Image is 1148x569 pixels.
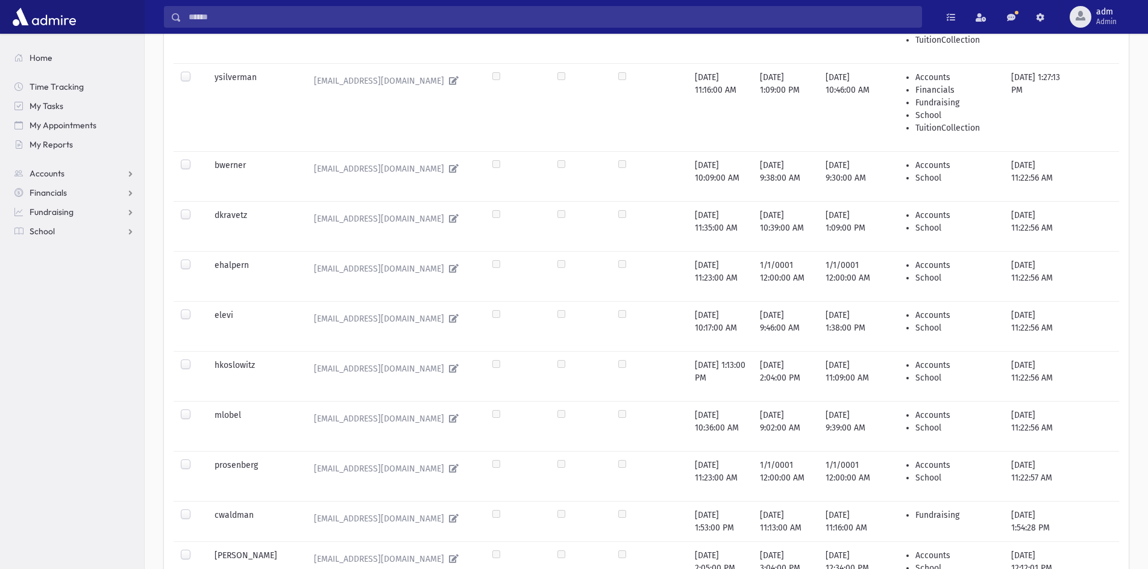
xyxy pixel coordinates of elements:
[1096,17,1117,26] span: Admin
[30,120,96,131] span: My Appointments
[30,139,73,150] span: My Reports
[1004,201,1069,251] td: [DATE] 11:22:56 AM
[1004,401,1069,451] td: [DATE] 11:22:56 AM
[5,77,144,96] a: Time Tracking
[1004,151,1069,201] td: [DATE] 11:22:56 AM
[753,451,818,501] td: 1/1/0001 12:00:00 AM
[915,209,997,222] li: Accounts
[915,409,997,421] li: Accounts
[688,151,753,201] td: [DATE] 10:09:00 AM
[915,259,997,272] li: Accounts
[10,5,79,29] img: AdmirePro
[915,309,997,322] li: Accounts
[688,301,753,351] td: [DATE] 10:17:00 AM
[207,151,297,201] td: bwerner
[304,259,478,279] a: [EMAIL_ADDRESS][DOMAIN_NAME]
[1004,301,1069,351] td: [DATE] 11:22:56 AM
[1096,7,1117,17] span: adm
[688,251,753,301] td: [DATE] 11:23:00 AM
[207,451,297,501] td: prosenberg
[915,222,997,234] li: School
[30,168,64,179] span: Accounts
[818,351,884,401] td: [DATE] 11:09:00 AM
[753,501,818,541] td: [DATE] 11:13:00 AM
[30,52,52,63] span: Home
[818,201,884,251] td: [DATE] 1:09:00 PM
[304,459,478,479] a: [EMAIL_ADDRESS][DOMAIN_NAME]
[915,549,997,562] li: Accounts
[753,401,818,451] td: [DATE] 9:02:00 AM
[818,301,884,351] td: [DATE] 1:38:00 PM
[304,159,478,179] a: [EMAIL_ADDRESS][DOMAIN_NAME]
[1004,451,1069,501] td: [DATE] 11:22:57 AM
[5,183,144,202] a: Financials
[915,159,997,172] li: Accounts
[915,34,997,46] li: TuitionCollection
[1004,351,1069,401] td: [DATE] 11:22:56 AM
[30,187,67,198] span: Financials
[30,207,74,217] span: Fundraising
[304,359,478,379] a: [EMAIL_ADDRESS][DOMAIN_NAME]
[304,309,478,329] a: [EMAIL_ADDRESS][DOMAIN_NAME]
[304,209,478,229] a: [EMAIL_ADDRESS][DOMAIN_NAME]
[5,116,144,135] a: My Appointments
[753,301,818,351] td: [DATE] 9:46:00 AM
[753,251,818,301] td: 1/1/0001 12:00:00 AM
[915,509,997,521] li: Fundraising
[1004,251,1069,301] td: [DATE] 11:22:56 AM
[30,226,55,237] span: School
[818,451,884,501] td: 1/1/0001 12:00:00 AM
[915,96,997,109] li: Fundraising
[915,359,997,372] li: Accounts
[207,401,297,451] td: mlobel
[207,301,297,351] td: elevi
[753,63,818,151] td: [DATE] 1:09:00 PM
[181,6,921,28] input: Search
[818,501,884,541] td: [DATE] 11:16:00 AM
[5,96,144,116] a: My Tasks
[304,409,478,429] a: [EMAIL_ADDRESS][DOMAIN_NAME]
[915,71,997,84] li: Accounts
[688,451,753,501] td: [DATE] 11:23:00 AM
[688,201,753,251] td: [DATE] 11:35:00 AM
[207,63,297,151] td: ysilverman
[1004,63,1069,151] td: [DATE] 1:27:13 PM
[915,322,997,334] li: School
[818,401,884,451] td: [DATE] 9:39:00 AM
[304,509,478,529] a: [EMAIL_ADDRESS][DOMAIN_NAME]
[915,122,997,134] li: TuitionCollection
[915,372,997,384] li: School
[5,48,144,67] a: Home
[688,63,753,151] td: [DATE] 11:16:00 AM
[818,63,884,151] td: [DATE] 10:46:00 AM
[30,101,63,111] span: My Tasks
[30,81,84,92] span: Time Tracking
[753,201,818,251] td: [DATE] 10:39:00 AM
[818,251,884,301] td: 1/1/0001 12:00:00 AM
[753,151,818,201] td: [DATE] 9:38:00 AM
[207,501,297,541] td: cwaldman
[915,272,997,284] li: School
[1004,501,1069,541] td: [DATE] 1:54:28 PM
[5,202,144,222] a: Fundraising
[5,222,144,241] a: School
[304,549,478,569] a: [EMAIL_ADDRESS][DOMAIN_NAME]
[915,109,997,122] li: School
[915,421,997,434] li: School
[753,351,818,401] td: [DATE] 2:04:00 PM
[915,172,997,184] li: School
[207,201,297,251] td: dkravetz
[5,135,144,154] a: My Reports
[688,401,753,451] td: [DATE] 10:36:00 AM
[5,164,144,183] a: Accounts
[915,471,997,484] li: School
[915,84,997,96] li: Financials
[304,71,478,91] a: [EMAIL_ADDRESS][DOMAIN_NAME]
[207,351,297,401] td: hkoslowitz
[207,251,297,301] td: ehalpern
[688,501,753,541] td: [DATE] 1:53:00 PM
[818,151,884,201] td: [DATE] 9:30:00 AM
[688,351,753,401] td: [DATE] 1:13:00 PM
[915,459,997,471] li: Accounts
